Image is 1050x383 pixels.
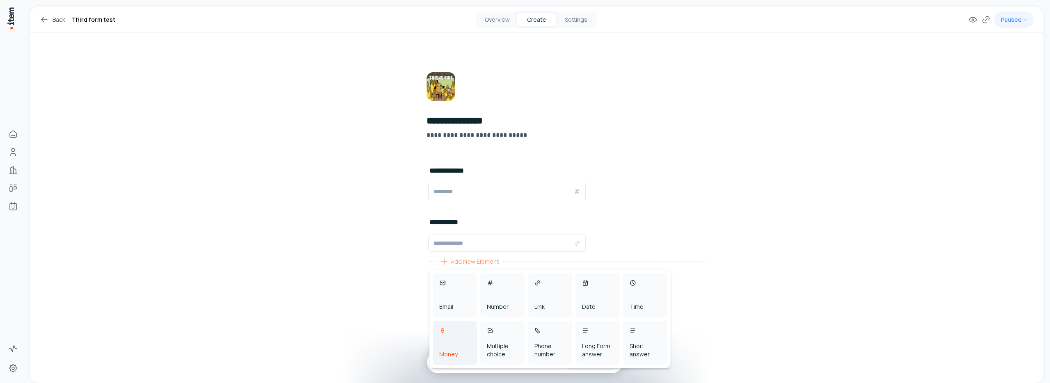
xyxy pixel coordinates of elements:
a: Companies [5,162,21,178]
div: Multiple choice [487,342,518,358]
h1: Third form test [72,15,115,25]
div: Short answer [623,321,667,365]
a: Agents [5,198,21,214]
div: Link [528,273,572,317]
div: Time [630,303,644,311]
div: Short answer [630,342,661,358]
button: Settings [556,13,596,26]
div: Time [623,273,667,317]
img: Form Logo [427,72,455,101]
div: Phone number [534,342,566,358]
a: Home [5,126,21,142]
div: Email [433,273,477,317]
button: Create [517,13,556,26]
a: Settings [5,360,21,376]
div: Multiple choice [480,321,525,365]
button: Overview [477,13,517,26]
a: Back [39,15,65,25]
div: Money [439,350,458,358]
div: Continue Chat [427,351,623,373]
div: Number [480,273,525,317]
div: Long Form answer [575,321,620,365]
a: Deals [5,180,21,196]
div: Number [487,303,509,311]
span: Add New Element [451,257,499,266]
img: Item Brain Logo [7,7,15,30]
a: Activity [5,340,21,357]
div: Email [439,303,453,311]
a: People [5,144,21,160]
div: Link [534,303,545,311]
div: Date [582,303,596,311]
div: Date [575,273,620,317]
div: Long Form answer [582,342,613,358]
div: Phone number [528,321,572,365]
div: Money [433,321,477,365]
